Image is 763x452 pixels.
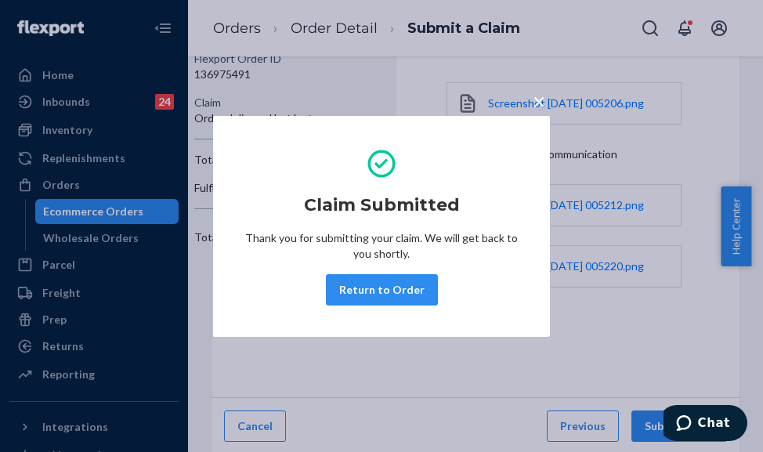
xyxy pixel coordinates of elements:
button: Return to Order [326,274,438,306]
p: Thank you for submitting your claim. We will get back to you shortly. [244,230,519,262]
h2: Claim Submitted [304,193,460,218]
iframe: Opens a widget where you can chat to one of our agents [664,405,747,444]
span: × [533,88,545,114]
